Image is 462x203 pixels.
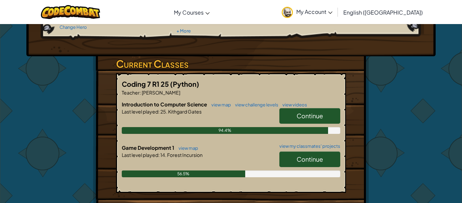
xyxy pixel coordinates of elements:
[122,127,328,134] div: 94.4%
[175,145,198,151] a: view map
[141,89,180,96] span: [PERSON_NAME]
[278,1,336,23] a: My Account
[122,80,170,88] span: Coding 7 R1 25
[166,152,203,158] span: Forest Incursion
[122,170,245,177] div: 56.5%
[158,152,160,158] span: :
[122,89,140,96] span: Teacher
[116,56,346,72] h3: Current Classes
[122,108,158,115] span: Last level played
[122,101,208,107] span: Introduction to Computer Science
[297,155,323,163] span: Continue
[343,9,423,16] span: English ([GEOGRAPHIC_DATA])
[279,102,307,107] a: view videos
[296,8,332,15] span: My Account
[167,108,202,115] span: Kithgard Gates
[282,7,293,18] img: avatar
[140,89,141,96] span: :
[208,102,231,107] a: view map
[174,9,204,16] span: My Courses
[170,80,199,88] span: (Python)
[297,112,323,120] span: Continue
[177,28,191,34] a: + More
[122,144,175,151] span: Game Development 1
[276,144,340,148] a: view my classmates' projects
[160,108,167,115] span: 25.
[122,152,158,158] span: Last level played
[60,24,87,30] a: Change Hero
[158,108,160,115] span: :
[340,3,426,21] a: English ([GEOGRAPHIC_DATA])
[170,3,213,21] a: My Courses
[232,102,278,107] a: view challenge levels
[41,5,100,19] img: CodeCombat logo
[160,152,166,158] span: 14.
